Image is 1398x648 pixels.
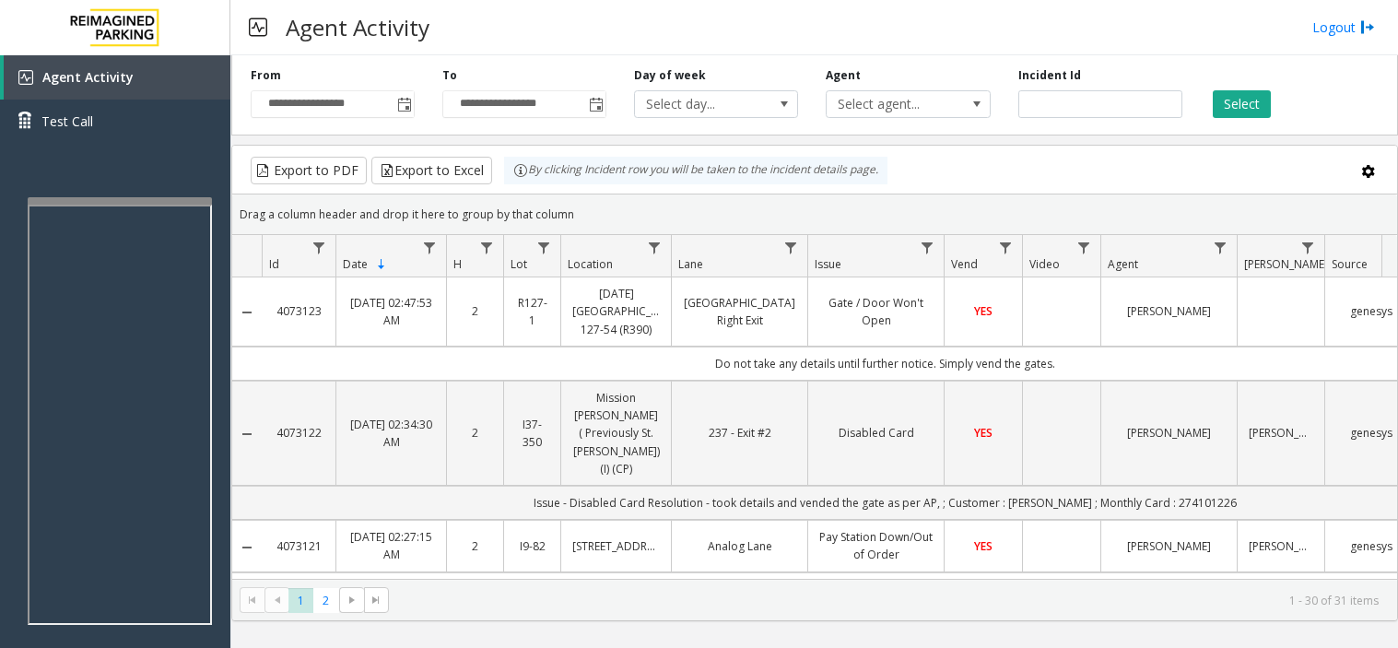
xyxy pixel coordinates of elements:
span: Toggle popup [394,91,414,117]
label: Agent [826,67,861,84]
kendo-pager-info: 1 - 30 of 31 items [400,593,1379,608]
a: [GEOGRAPHIC_DATA] Right Exit [683,294,796,329]
span: YES [974,303,993,319]
a: 4073123 [273,302,324,320]
a: Collapse Details [232,305,262,320]
a: Pay Station Down/Out of Order [819,528,933,563]
span: YES [974,425,993,441]
a: Logout [1312,18,1375,37]
a: I37-350 [515,416,549,451]
span: [PERSON_NAME] [1244,256,1328,272]
label: To [442,67,457,84]
a: 2 [458,537,492,555]
a: [PERSON_NAME] [1112,424,1226,442]
a: 4073122 [273,424,324,442]
a: Analog Lane [683,537,796,555]
a: YES [956,424,1011,442]
div: By clicking Incident row you will be taken to the incident details page. [504,157,887,184]
a: Parker Filter Menu [1296,235,1321,260]
a: 237 - Exit #2 [683,424,796,442]
a: [PERSON_NAME] [1112,537,1226,555]
span: Issue [815,256,841,272]
a: 2 [458,424,492,442]
a: YES [956,302,1011,320]
span: Page 2 [313,588,338,613]
button: Export to PDF [251,157,367,184]
span: Agent [1108,256,1138,272]
a: Issue Filter Menu [915,235,940,260]
a: Agent Activity [4,55,230,100]
span: Date [343,256,368,272]
a: [PERSON_NAME] [1249,537,1313,555]
a: Id Filter Menu [307,235,332,260]
label: Day of week [634,67,706,84]
a: Video Filter Menu [1072,235,1097,260]
a: Date Filter Menu [417,235,442,260]
h3: Agent Activity [276,5,439,50]
a: I9-82 [515,537,549,555]
span: Go to the next page [345,593,359,607]
a: 2 [458,302,492,320]
span: Lot [511,256,527,272]
a: Collapse Details [232,540,262,555]
span: Test Call [41,112,93,131]
a: YES [956,537,1011,555]
span: Select day... [635,91,765,117]
a: Vend Filter Menu [993,235,1018,260]
span: Sortable [374,257,389,272]
span: Source [1332,256,1368,272]
span: Id [269,256,279,272]
a: Mission [PERSON_NAME] ( Previously St. [PERSON_NAME]) (I) (CP) [572,389,660,477]
a: Gate / Door Won't Open [819,294,933,329]
label: Incident Id [1018,67,1081,84]
a: Collapse Details [232,427,262,442]
span: Go to the last page [369,593,383,607]
span: Video [1029,256,1060,272]
span: Vend [951,256,978,272]
a: [PERSON_NAME] [1112,302,1226,320]
span: Go to the next page [339,587,364,613]
a: [DATE] 02:34:30 AM [347,416,435,451]
span: Location [568,256,613,272]
span: Page 1 [288,588,313,613]
label: From [251,67,281,84]
button: Export to Excel [371,157,492,184]
a: Location Filter Menu [642,235,667,260]
span: YES [974,538,993,554]
span: Lane [678,256,703,272]
span: Agent Activity [42,68,134,86]
img: infoIcon.svg [513,163,528,178]
a: Agent Filter Menu [1208,235,1233,260]
div: Data table [232,235,1397,579]
span: Select agent... [827,91,957,117]
span: Go to the last page [364,587,389,613]
a: Disabled Card [819,424,933,442]
a: [STREET_ADDRESS] [572,537,660,555]
span: H [453,256,462,272]
a: R127-1 [515,294,549,329]
img: logout [1360,18,1375,37]
a: Lane Filter Menu [779,235,804,260]
a: [DATE] [GEOGRAPHIC_DATA] 127-54 (R390) [572,285,660,338]
a: [DATE] 02:47:53 AM [347,294,435,329]
a: 4073121 [273,537,324,555]
a: H Filter Menu [475,235,499,260]
span: Toggle popup [585,91,605,117]
a: [PERSON_NAME] [1249,424,1313,442]
a: [DATE] 02:27:15 AM [347,528,435,563]
button: Select [1213,90,1271,118]
img: pageIcon [249,5,267,50]
img: 'icon' [18,70,33,85]
a: Lot Filter Menu [532,235,557,260]
div: Drag a column header and drop it here to group by that column [232,198,1397,230]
